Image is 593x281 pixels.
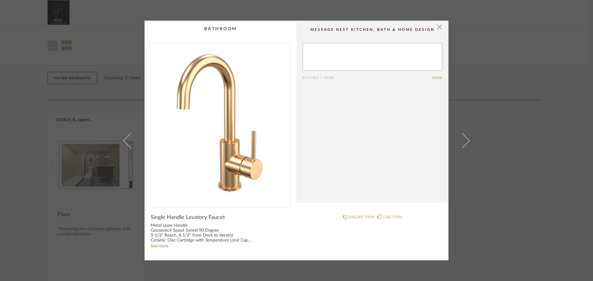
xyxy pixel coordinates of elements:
[349,214,374,220] div: DISLIKE ITEM
[383,214,402,220] div: LIKE ITEM
[151,214,225,221] span: Single Handle Lavatory Faucet
[151,223,290,243] div: Metal Lever Handle Gooseneck Spout Swivel 90 Degree 5-1/2'' Reach, 8-1/2'' from Deck to Aerator C...
[433,21,446,33] button: Close
[151,43,290,203] img: 778604a9-6f92-4c48-9d1a-f75d5d200df6_1000x1000.jpg
[303,76,432,80] div: Return = Send
[432,76,442,80] button: Send
[151,43,290,203] div: 0
[151,244,168,248] a: See more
